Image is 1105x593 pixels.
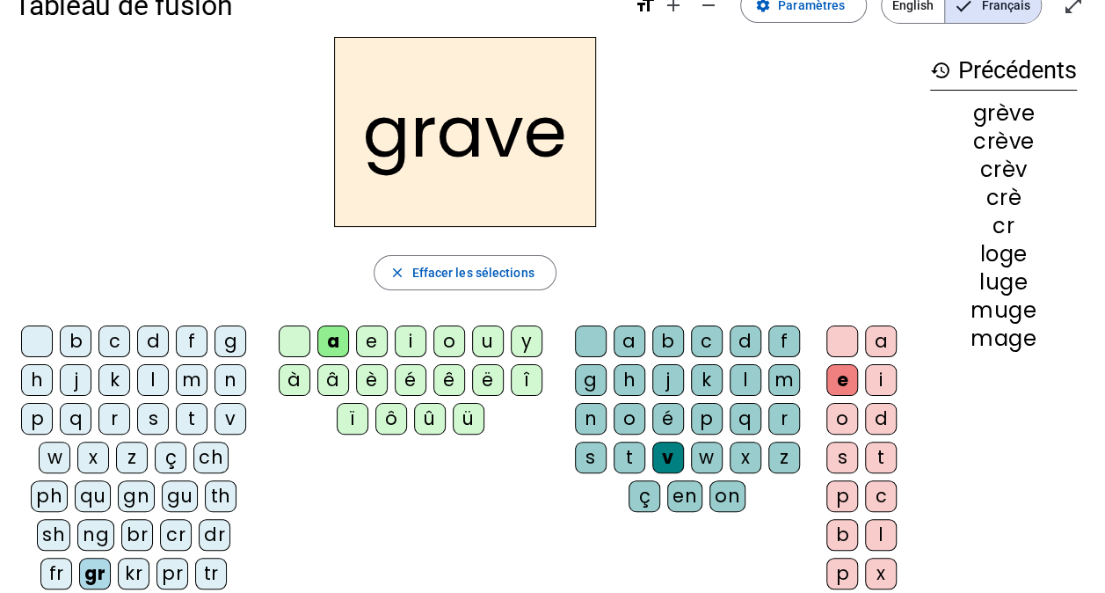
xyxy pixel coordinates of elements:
div: fr [40,558,72,589]
div: s [137,403,169,435]
div: x [730,442,761,473]
div: c [98,326,130,357]
div: p [826,480,858,512]
mat-icon: history [930,60,951,81]
div: f [176,326,207,357]
div: m [768,364,800,396]
div: y [511,326,542,357]
div: qu [75,480,111,512]
div: pr [156,558,188,589]
div: û [414,403,446,435]
div: cr [160,519,192,551]
div: luge [930,272,1077,293]
div: g [575,364,607,396]
div: grève [930,103,1077,124]
div: muge [930,300,1077,321]
div: kr [118,558,149,589]
div: â [317,364,349,396]
div: en [667,480,702,512]
div: c [865,480,897,512]
div: q [60,403,91,435]
div: s [575,442,607,473]
div: n [575,403,607,435]
h3: Précédents [930,51,1077,91]
div: q [730,403,761,435]
div: r [98,403,130,435]
div: d [137,326,169,357]
div: d [730,326,761,357]
div: k [98,364,130,396]
div: n [214,364,246,396]
div: é [395,364,426,396]
div: a [317,326,349,357]
div: f [768,326,800,357]
div: x [865,558,897,589]
div: z [768,442,800,473]
div: e [356,326,388,357]
div: u [472,326,504,357]
div: crè [930,187,1077,209]
div: a [614,326,645,357]
div: crèv [930,159,1077,180]
div: p [21,403,53,435]
div: ph [31,480,68,512]
div: m [176,364,207,396]
div: ç [155,442,186,473]
div: mage [930,328,1077,349]
div: z [116,442,148,473]
div: v [652,442,684,473]
div: o [614,403,645,435]
div: c [691,326,723,357]
div: crève [930,131,1077,152]
div: k [691,364,723,396]
div: ü [453,403,484,435]
div: ç [629,480,660,512]
div: è [356,364,388,396]
div: x [77,442,109,473]
div: ô [375,403,407,435]
div: sh [37,519,70,551]
div: i [865,364,897,396]
div: w [39,442,70,473]
div: é [652,403,684,435]
div: a [865,326,897,357]
div: ë [472,364,504,396]
div: loge [930,244,1077,265]
div: p [826,558,858,589]
div: j [652,364,684,396]
div: v [214,403,246,435]
div: h [21,364,53,396]
div: j [60,364,91,396]
mat-icon: close [389,265,404,281]
div: ng [77,519,114,551]
div: e [826,364,858,396]
div: w [691,442,723,473]
div: cr [930,216,1077,237]
button: Effacer les sélections [374,255,556,290]
div: gu [162,480,198,512]
div: l [730,364,761,396]
div: br [121,519,153,551]
div: b [826,519,858,551]
div: l [137,364,169,396]
div: l [865,519,897,551]
div: h [614,364,645,396]
div: î [511,364,542,396]
div: dr [199,519,230,551]
div: th [205,480,236,512]
div: tr [195,558,227,589]
div: gn [118,480,155,512]
div: g [214,326,246,357]
h2: grave [334,37,596,227]
div: ê [433,364,465,396]
div: t [865,442,897,473]
div: o [433,326,465,357]
div: s [826,442,858,473]
div: i [395,326,426,357]
div: ch [193,442,229,473]
div: t [614,442,645,473]
div: b [60,326,91,357]
div: b [652,326,684,357]
div: d [865,403,897,435]
div: gr [79,558,111,589]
